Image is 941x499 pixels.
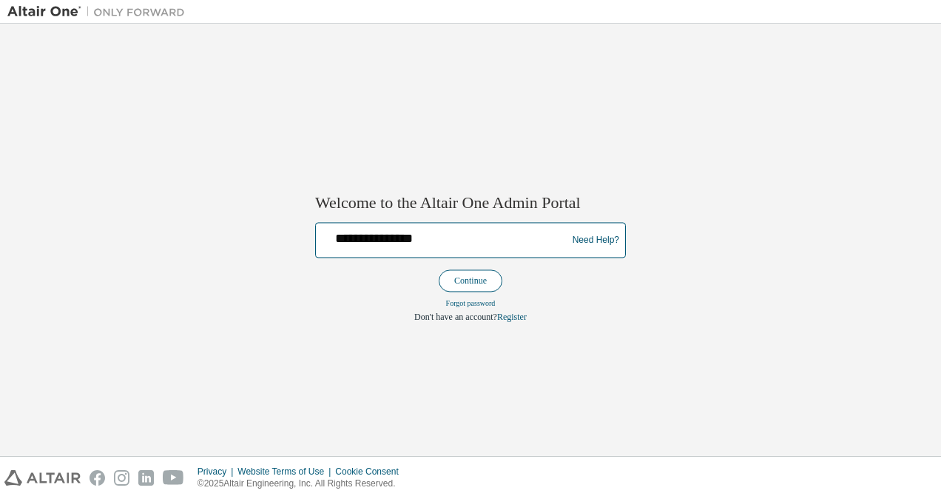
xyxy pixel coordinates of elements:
h2: Welcome to the Altair One Admin Portal [315,192,626,213]
img: altair_logo.svg [4,470,81,486]
img: youtube.svg [163,470,184,486]
img: Altair One [7,4,192,19]
img: facebook.svg [90,470,105,486]
a: Register [497,312,527,323]
span: Don't have an account? [414,312,497,323]
p: © 2025 Altair Engineering, Inc. All Rights Reserved. [198,478,408,490]
div: Privacy [198,466,237,478]
a: Forgot password [446,300,496,308]
div: Website Terms of Use [237,466,335,478]
div: Cookie Consent [335,466,407,478]
img: instagram.svg [114,470,129,486]
img: linkedin.svg [138,470,154,486]
button: Continue [439,270,502,292]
